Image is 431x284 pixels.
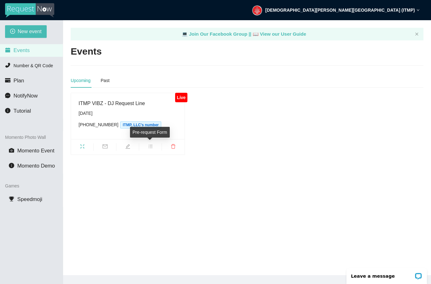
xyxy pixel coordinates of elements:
[182,31,253,37] a: laptop Join Our Facebook Group ||
[101,77,109,84] div: Past
[5,93,10,98] span: message
[10,29,15,35] span: plus-circle
[94,144,116,151] span: mail
[9,196,14,202] span: trophy
[5,47,10,53] span: calendar
[5,62,10,68] span: phone
[9,163,14,168] span: info-circle
[79,121,177,128] div: [PHONE_NUMBER]
[252,5,262,15] img: ACg8ocI7wnu8eZKq3Rw7qrTK8k__tfAsfKOWQ91RFG614jtlIrO-j27m=s96-c
[342,264,431,284] iframe: LiveChat chat widget
[17,148,55,154] span: Momento Event
[5,3,54,18] img: RequestNow
[17,163,55,169] span: Momento Demo
[162,144,185,151] span: delete
[14,63,53,68] span: Number & QR Code
[79,110,177,117] div: [DATE]
[71,77,91,84] div: Upcoming
[416,9,420,12] span: down
[17,196,42,202] span: Speedmoji
[71,144,93,151] span: fullscreen
[265,8,415,13] strong: [DEMOGRAPHIC_DATA][PERSON_NAME][GEOGRAPHIC_DATA] (ITMP)
[14,47,30,53] span: Events
[120,121,161,128] span: ITMP, LLC's number
[5,25,47,38] button: plus-circleNew event
[14,93,38,99] span: NotifyNow
[175,93,187,102] div: Live
[116,144,139,151] span: edit
[253,31,259,37] span: laptop
[14,78,24,84] span: Plan
[14,108,31,114] span: Tutorial
[5,108,10,113] span: info-circle
[71,45,102,58] h2: Events
[415,32,419,36] button: close
[5,78,10,83] span: credit-card
[139,144,162,151] span: bars
[182,31,188,37] span: laptop
[253,31,306,37] a: laptop View our User Guide
[130,127,170,138] div: Pre-request Form
[18,27,42,35] span: New event
[79,99,177,107] div: ITMP VIBZ - DJ Request Line
[9,148,14,153] span: camera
